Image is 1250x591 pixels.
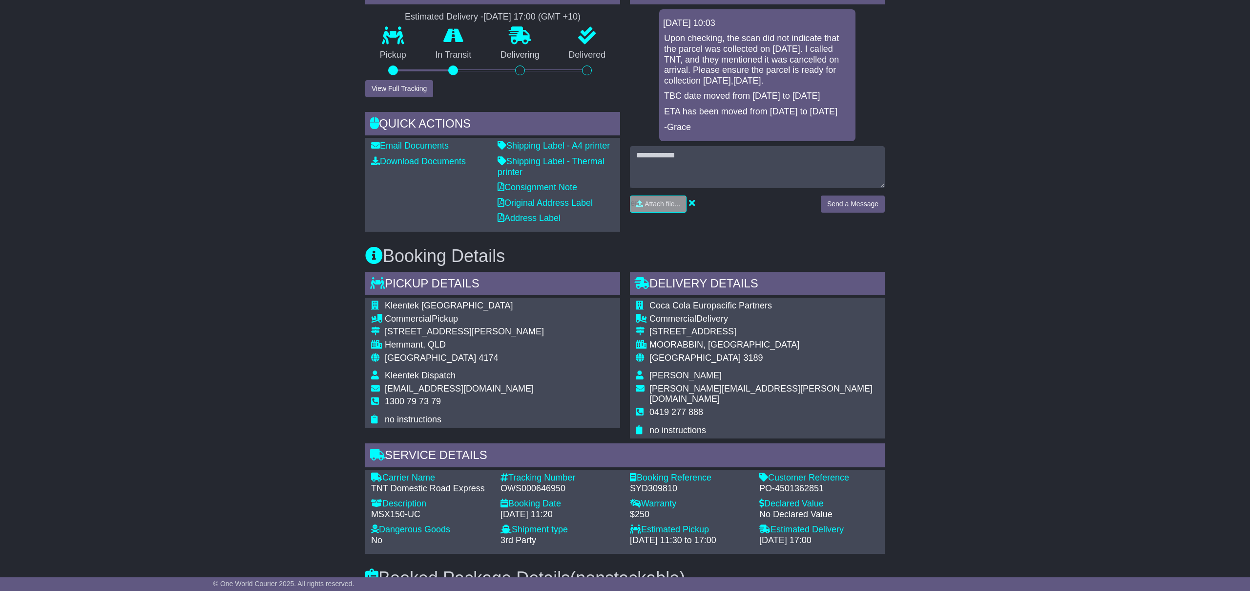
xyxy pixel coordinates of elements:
span: 4174 [479,353,498,363]
h3: Booked Package Details [365,569,885,588]
a: Address Label [498,213,561,223]
div: [STREET_ADDRESS] [649,327,879,337]
span: (nonstackable) [570,568,685,588]
div: Customer Reference [759,473,879,483]
div: [DATE] 17:00 (GMT +10) [483,12,581,22]
a: Download Documents [371,156,466,166]
a: Shipping Label - A4 printer [498,141,610,151]
span: [GEOGRAPHIC_DATA] [649,353,741,363]
span: [PERSON_NAME][EMAIL_ADDRESS][PERSON_NAME][DOMAIN_NAME] [649,384,873,404]
div: Estimated Delivery - [365,12,620,22]
p: Upon checking, the scan did not indicate that the parcel was collected on [DATE]. I called TNT, a... [664,33,851,86]
div: Estimated Delivery [759,525,879,535]
div: Description [371,499,491,509]
div: PO-4501362851 [759,483,879,494]
p: In Transit [421,50,486,61]
span: no instructions [649,425,706,435]
div: Delivery [649,314,879,325]
div: Tracking Number [500,473,620,483]
div: Shipment type [500,525,620,535]
div: No Declared Value [759,509,879,520]
h3: Booking Details [365,246,885,266]
div: [DATE] 10:03 [663,18,852,29]
div: [STREET_ADDRESS][PERSON_NAME] [385,327,544,337]
p: TBC date moved from [DATE] to [DATE] [664,91,851,102]
div: Booking Reference [630,473,750,483]
div: Warranty [630,499,750,509]
div: Pickup [385,314,544,325]
a: Email Documents [371,141,449,151]
div: [DATE] 11:20 [500,509,620,520]
span: Coca Cola Europacific Partners [649,301,772,310]
div: [DATE] 11:30 to 17:00 [630,535,750,546]
span: 3189 [743,353,763,363]
p: Delivering [486,50,554,61]
div: Pickup Details [365,272,620,298]
span: Commercial [649,314,696,324]
div: Dangerous Goods [371,525,491,535]
span: Kleentek Dispatch [385,371,456,380]
div: Service Details [365,443,885,470]
p: Delivered [554,50,621,61]
div: Declared Value [759,499,879,509]
div: TNT Domestic Road Express [371,483,491,494]
p: Pickup [365,50,421,61]
div: [DATE] 17:00 [759,535,879,546]
div: SYD309810 [630,483,750,494]
span: [GEOGRAPHIC_DATA] [385,353,476,363]
span: 1300 79 73 79 [385,396,441,406]
button: View Full Tracking [365,80,433,97]
div: MOORABBIN, [GEOGRAPHIC_DATA] [649,340,879,350]
div: Quick Actions [365,112,620,138]
a: Original Address Label [498,198,593,208]
div: Estimated Pickup [630,525,750,535]
span: [EMAIL_ADDRESS][DOMAIN_NAME] [385,384,534,394]
span: [PERSON_NAME] [649,371,722,380]
div: OWS000646950 [500,483,620,494]
button: Send a Message [821,196,885,213]
div: Delivery Details [630,272,885,298]
p: ETA has been moved from [DATE] to [DATE] [664,107,851,117]
span: Commercial [385,314,432,324]
div: Booking Date [500,499,620,509]
span: Kleentek [GEOGRAPHIC_DATA] [385,301,513,310]
a: Consignment Note [498,182,577,192]
span: No [371,535,382,545]
div: $250 [630,509,750,520]
span: © One World Courier 2025. All rights reserved. [213,580,354,588]
span: no instructions [385,415,441,424]
span: 0419 277 888 [649,407,703,417]
div: MSX150-UC [371,509,491,520]
div: Carrier Name [371,473,491,483]
a: Shipping Label - Thermal printer [498,156,604,177]
div: Hemmant, QLD [385,340,544,350]
span: 3rd Party [500,535,536,545]
p: -Grace [664,122,851,133]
